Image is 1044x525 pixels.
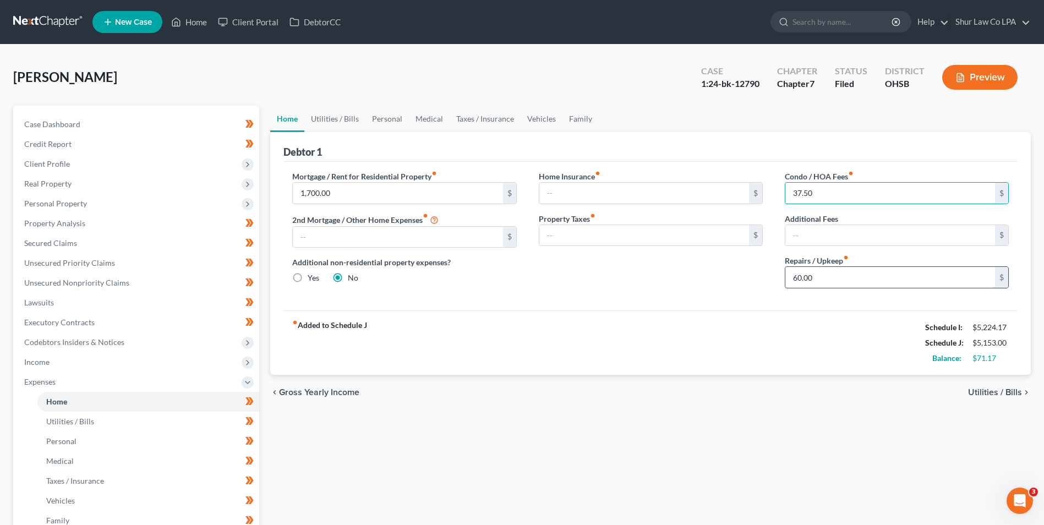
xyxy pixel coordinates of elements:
a: Home [37,392,259,412]
span: Expenses [24,377,56,386]
a: Help [912,12,949,32]
a: Vehicles [37,491,259,511]
strong: Balance: [932,353,961,363]
input: -- [293,183,502,204]
label: Property Taxes [539,213,595,225]
i: fiber_manual_record [431,171,437,176]
a: Medical [37,451,259,471]
a: Taxes / Insurance [37,471,259,491]
div: $5,224.17 [972,322,1009,333]
div: District [885,65,925,78]
iframe: Intercom live chat [1007,488,1033,514]
span: Unsecured Priority Claims [24,258,115,267]
button: Preview [942,65,1018,90]
a: Medical [409,106,450,132]
label: No [348,272,358,283]
span: Home [46,397,67,406]
a: Vehicles [521,106,562,132]
span: 7 [810,78,815,89]
a: Property Analysis [15,214,259,233]
input: -- [539,183,749,204]
span: Property Analysis [24,218,85,228]
a: Utilities / Bills [37,412,259,431]
i: fiber_manual_record [843,255,849,260]
span: Client Profile [24,159,70,168]
a: Secured Claims [15,233,259,253]
a: DebtorCC [284,12,346,32]
div: OHSB [885,78,925,90]
div: Chapter [777,65,817,78]
span: Utilities / Bills [46,417,94,426]
div: 1:24-bk-12790 [701,78,759,90]
span: New Case [115,18,152,26]
button: Utilities / Bills chevron_right [968,388,1031,397]
div: Status [835,65,867,78]
span: Personal [46,436,76,446]
div: $ [503,183,516,204]
a: Unsecured Nonpriority Claims [15,273,259,293]
i: fiber_manual_record [590,213,595,218]
div: Case [701,65,759,78]
input: -- [293,227,502,248]
a: Personal [365,106,409,132]
div: $ [995,183,1008,204]
label: 2nd Mortgage / Other Home Expenses [292,213,439,226]
div: $ [749,225,762,246]
input: -- [785,267,995,288]
strong: Schedule I: [925,322,963,332]
strong: Added to Schedule J [292,320,367,366]
a: Unsecured Priority Claims [15,253,259,273]
a: Taxes / Insurance [450,106,521,132]
label: Condo / HOA Fees [785,171,854,182]
span: Vehicles [46,496,75,505]
span: Medical [46,456,74,466]
a: Lawsuits [15,293,259,313]
i: fiber_manual_record [595,171,600,176]
span: Family [46,516,69,525]
span: Credit Report [24,139,72,149]
a: Home [166,12,212,32]
div: Debtor 1 [283,145,322,158]
i: fiber_manual_record [423,213,428,218]
a: Credit Report [15,134,259,154]
span: Unsecured Nonpriority Claims [24,278,129,287]
div: $ [995,267,1008,288]
div: $71.17 [972,353,1009,364]
a: Executory Contracts [15,313,259,332]
div: $5,153.00 [972,337,1009,348]
i: fiber_manual_record [848,171,854,176]
div: $ [749,183,762,204]
a: Utilities / Bills [304,106,365,132]
label: Mortgage / Rent for Residential Property [292,171,437,182]
label: Additional Fees [785,213,838,225]
span: [PERSON_NAME] [13,69,117,85]
div: $ [995,225,1008,246]
span: Personal Property [24,199,87,208]
div: Chapter [777,78,817,90]
label: Home Insurance [539,171,600,182]
i: fiber_manual_record [292,320,298,325]
span: Secured Claims [24,238,77,248]
span: Case Dashboard [24,119,80,129]
input: -- [785,183,995,204]
a: Shur Law Co LPA [950,12,1030,32]
i: chevron_left [270,388,279,397]
label: Repairs / Upkeep [785,255,849,266]
span: Executory Contracts [24,318,95,327]
a: Personal [37,431,259,451]
span: 3 [1029,488,1038,496]
span: Income [24,357,50,367]
i: chevron_right [1022,388,1031,397]
input: -- [539,225,749,246]
a: Client Portal [212,12,284,32]
span: Real Property [24,179,72,188]
span: Lawsuits [24,298,54,307]
label: Additional non-residential property expenses? [292,256,516,268]
span: Gross Yearly Income [279,388,359,397]
input: Search by name... [792,12,893,32]
button: chevron_left Gross Yearly Income [270,388,359,397]
a: Case Dashboard [15,114,259,134]
input: -- [785,225,995,246]
div: $ [503,227,516,248]
span: Utilities / Bills [968,388,1022,397]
